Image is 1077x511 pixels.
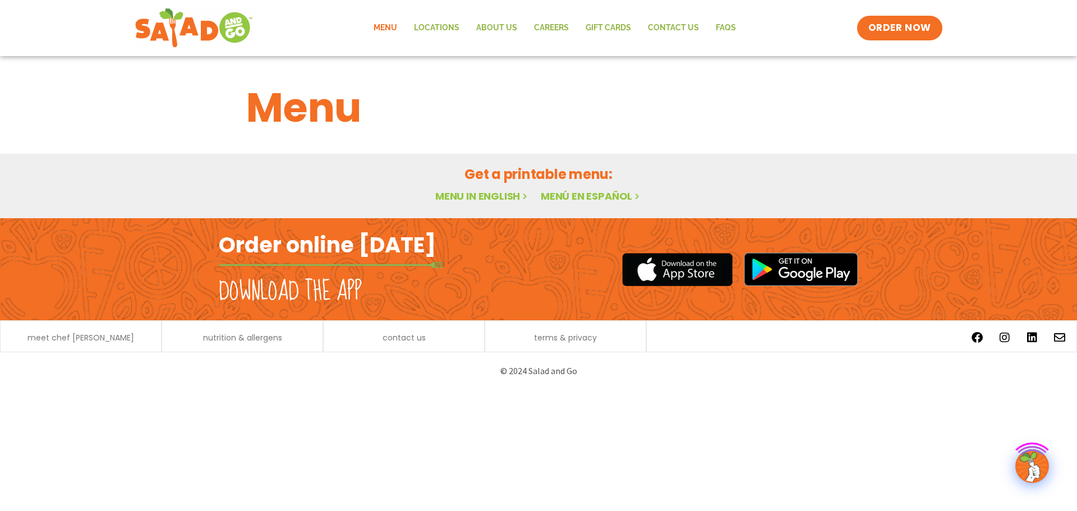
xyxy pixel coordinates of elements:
h2: Order online [DATE] [219,231,436,259]
a: Menú en español [541,189,642,203]
h2: Get a printable menu: [246,164,831,184]
img: new-SAG-logo-768×292 [135,6,253,50]
a: FAQs [707,15,744,41]
p: © 2024 Salad and Go [224,363,853,379]
a: Menu in English [435,189,530,203]
a: GIFT CARDS [577,15,639,41]
a: Contact Us [639,15,707,41]
a: nutrition & allergens [203,334,282,342]
a: About Us [468,15,526,41]
a: Careers [526,15,577,41]
img: fork [219,262,443,268]
a: terms & privacy [534,334,597,342]
a: meet chef [PERSON_NAME] [27,334,134,342]
a: ORDER NOW [857,16,942,40]
nav: Menu [365,15,744,41]
span: ORDER NOW [868,21,931,35]
img: appstore [622,251,733,288]
h2: Download the app [219,276,362,307]
img: google_play [744,252,858,286]
h1: Menu [246,77,831,138]
a: contact us [383,334,426,342]
a: Menu [365,15,406,41]
a: Locations [406,15,468,41]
